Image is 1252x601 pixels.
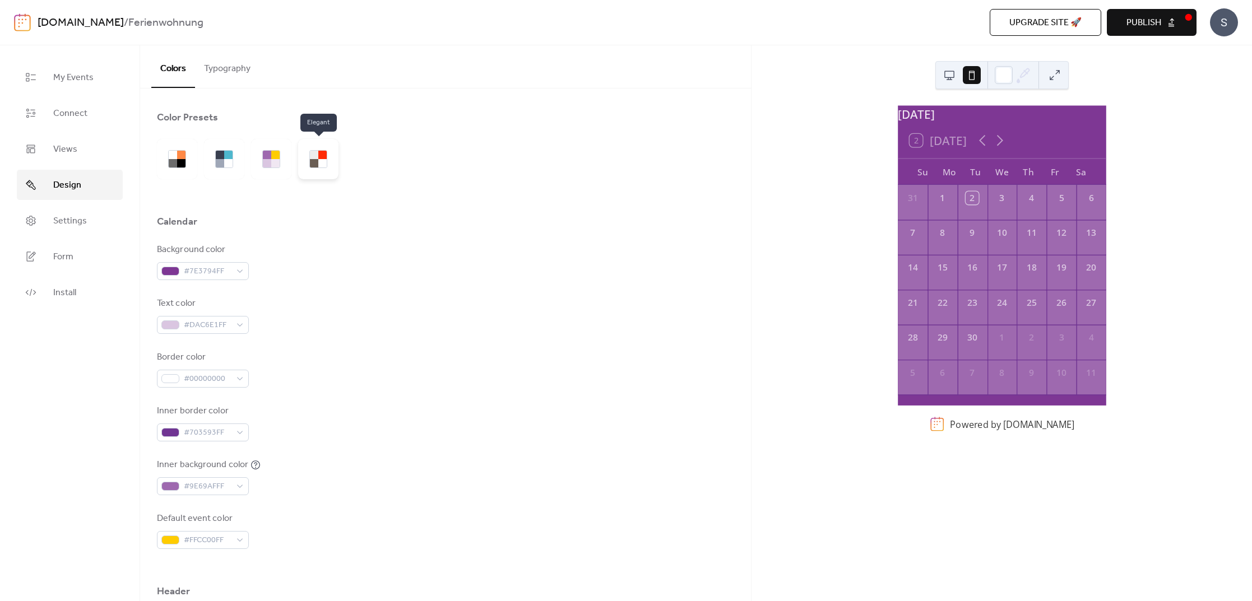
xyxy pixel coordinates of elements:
[184,265,231,278] span: #7E3794FF
[14,13,31,31] img: logo
[936,159,962,185] div: Mo
[995,192,1008,204] div: 3
[53,143,77,156] span: Views
[1084,366,1097,379] div: 11
[898,105,1106,123] div: [DATE]
[906,226,919,239] div: 7
[53,71,94,85] span: My Events
[990,9,1101,36] button: Upgrade site 🚀
[950,418,1074,430] div: Powered by
[195,45,259,87] button: Typography
[17,62,123,92] a: My Events
[53,107,87,120] span: Connect
[184,319,231,332] span: #DAC6E1FF
[995,262,1008,274] div: 17
[995,296,1008,309] div: 24
[1055,331,1068,344] div: 3
[17,98,123,128] a: Connect
[906,366,919,379] div: 5
[53,179,81,192] span: Design
[1068,159,1095,185] div: Sa
[1055,226,1068,239] div: 12
[966,366,979,379] div: 7
[936,366,949,379] div: 6
[1084,296,1097,309] div: 27
[157,111,218,124] div: Color Presets
[157,404,247,418] div: Inner border color
[1025,366,1038,379] div: 9
[184,480,231,493] span: #9E69AFFF
[1210,8,1238,36] div: S
[53,215,87,228] span: Settings
[17,277,123,308] a: Install
[157,458,248,472] div: Inner background color
[906,296,919,309] div: 21
[936,192,949,204] div: 1
[1107,9,1197,36] button: Publish
[936,226,949,239] div: 8
[910,159,936,185] div: Su
[995,226,1008,239] div: 10
[151,45,195,88] button: Colors
[1055,366,1068,379] div: 10
[966,262,979,274] div: 16
[1025,192,1038,204] div: 4
[1055,192,1068,204] div: 5
[1055,296,1068,309] div: 26
[1003,418,1074,430] a: [DOMAIN_NAME]
[124,12,128,34] b: /
[128,12,203,34] b: Ferienwohnung
[1084,331,1097,344] div: 4
[184,372,231,386] span: #00000000
[1015,159,1041,185] div: Th
[17,241,123,272] a: Form
[936,262,949,274] div: 15
[157,351,247,364] div: Border color
[989,159,1015,185] div: We
[184,534,231,547] span: #FFCC00FF
[17,170,123,200] a: Design
[300,114,337,132] span: Elegant
[157,215,197,229] div: Calendar
[38,12,124,34] a: [DOMAIN_NAME]
[1009,16,1082,30] span: Upgrade site 🚀
[906,331,919,344] div: 28
[1084,262,1097,274] div: 20
[1025,296,1038,309] div: 25
[1041,159,1068,185] div: Fr
[906,192,919,204] div: 31
[53,250,73,264] span: Form
[966,331,979,344] div: 30
[1084,192,1097,204] div: 6
[157,512,247,525] div: Default event color
[184,426,231,440] span: #703593FF
[1025,331,1038,344] div: 2
[157,297,247,310] div: Text color
[1126,16,1161,30] span: Publish
[17,206,123,236] a: Settings
[53,286,76,300] span: Install
[936,331,949,344] div: 29
[995,331,1008,344] div: 1
[1025,262,1038,274] div: 18
[1025,226,1038,239] div: 11
[962,159,989,185] div: Tu
[995,366,1008,379] div: 8
[966,296,979,309] div: 23
[966,192,979,204] div: 2
[157,585,191,598] div: Header
[1055,262,1068,274] div: 19
[936,296,949,309] div: 22
[1084,226,1097,239] div: 13
[17,134,123,164] a: Views
[906,262,919,274] div: 14
[157,243,247,257] div: Background color
[966,226,979,239] div: 9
